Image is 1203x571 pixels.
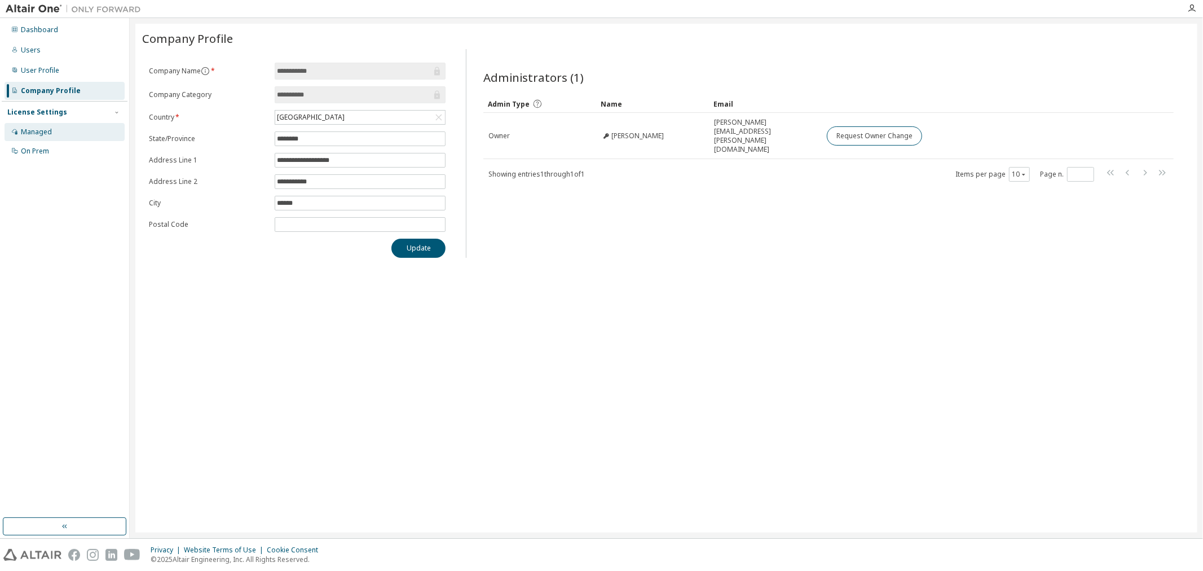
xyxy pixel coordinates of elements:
div: User Profile [21,66,59,75]
span: Admin Type [488,99,530,109]
div: Managed [21,128,52,137]
button: Update [391,239,446,258]
label: Country [149,113,268,122]
label: Address Line 2 [149,177,268,186]
span: Owner [488,131,510,140]
label: State/Province [149,134,268,143]
label: City [149,199,268,208]
button: information [201,67,210,76]
div: Users [21,46,41,55]
span: Showing entries 1 through 1 of 1 [488,169,585,179]
span: Administrators (1) [483,69,584,85]
div: Cookie Consent [267,546,325,555]
img: altair_logo.svg [3,549,61,561]
div: [GEOGRAPHIC_DATA] [276,111,347,124]
label: Company Category [149,90,268,99]
div: Name [601,95,704,113]
img: linkedin.svg [105,549,117,561]
div: Privacy [151,546,184,555]
img: Altair One [6,3,147,15]
img: instagram.svg [87,549,99,561]
span: Company Profile [142,30,233,46]
label: Postal Code [149,220,268,229]
img: youtube.svg [124,549,140,561]
span: Page n. [1040,167,1094,182]
span: [PERSON_NAME][EMAIL_ADDRESS][PERSON_NAME][DOMAIN_NAME] [714,118,817,154]
label: Address Line 1 [149,156,268,165]
button: 10 [1012,170,1027,179]
div: Website Terms of Use [184,546,267,555]
div: Company Profile [21,86,81,95]
div: [GEOGRAPHIC_DATA] [275,111,446,124]
span: [PERSON_NAME] [611,131,664,140]
div: Dashboard [21,25,58,34]
img: facebook.svg [68,549,80,561]
button: Request Owner Change [827,126,922,146]
div: Email [713,95,817,113]
div: License Settings [7,108,67,117]
label: Company Name [149,67,268,76]
span: Items per page [955,167,1030,182]
p: © 2025 Altair Engineering, Inc. All Rights Reserved. [151,555,325,564]
div: On Prem [21,147,49,156]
